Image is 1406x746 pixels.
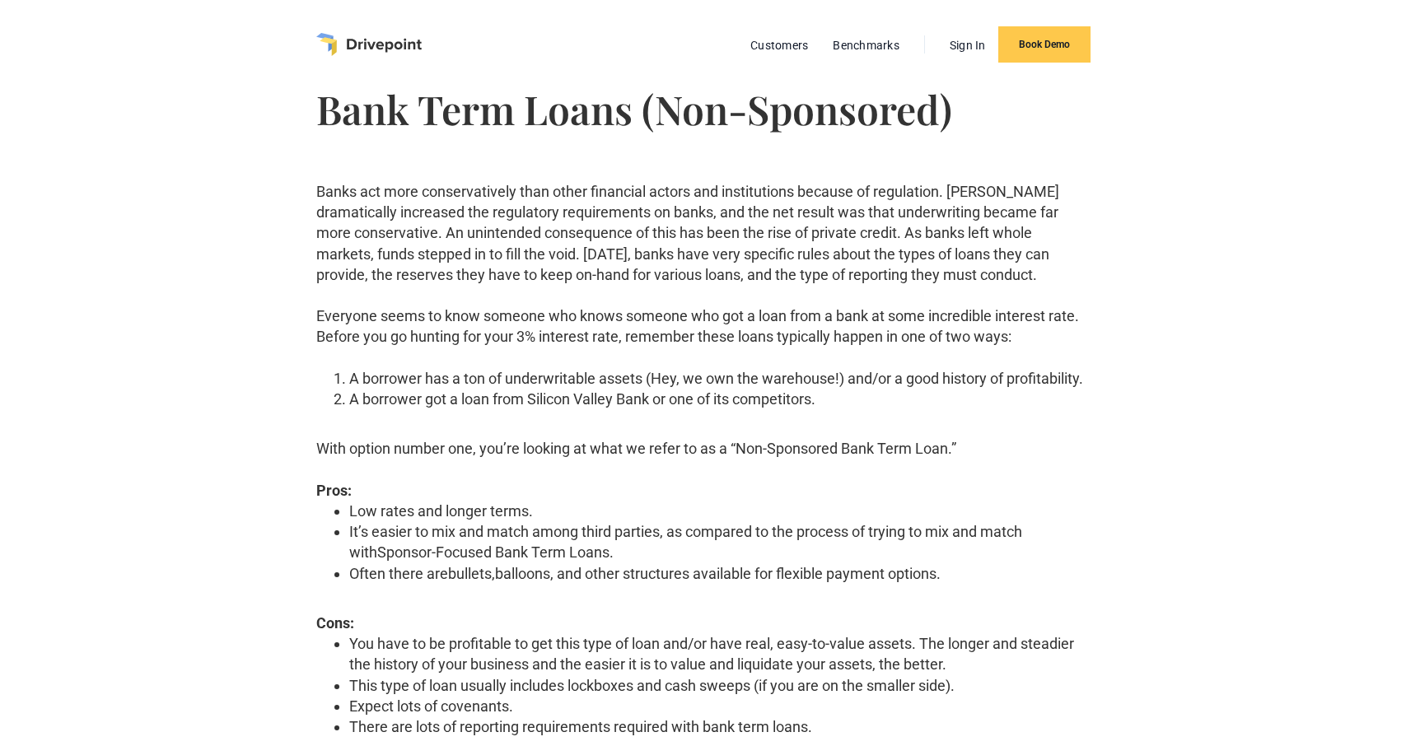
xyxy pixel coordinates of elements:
li: A borrower got a loan from Silicon Valley Bank or one of its competitors. [349,389,1091,409]
a: Customers [742,35,816,56]
li: You have to be profitable to get this type of loan and/or have real, easy-to-value assets. The lo... [349,633,1091,674]
a: home [316,33,422,56]
h1: Bank Term Loans (Non-Sponsored) [316,89,1091,128]
a: bullets [448,565,492,582]
li: This type of loan usually includes lockboxes and cash sweeps (if you are on the smaller side). [349,675,1091,696]
li: Low rates and longer terms. [349,501,1091,521]
li: It’s easier to mix and match among third parties, as compared to the process of trying to mix and... [349,521,1091,562]
a: Book Demo [998,26,1091,63]
a: Sponsor-Focused Bank Term Loans [377,543,610,561]
a: balloons [495,565,550,582]
li: There are lots of reporting requirements required with bank term loans. [349,716,1091,737]
li: Often there are , , and other structures available for flexible payment options. [349,563,1091,584]
li: Expect lots of covenants. [349,696,1091,716]
a: Sign In [941,35,994,56]
li: A borrower has a ton of underwritable assets (Hey, we own the warehouse!) and/or a good history o... [349,368,1091,389]
a: Benchmarks [824,35,908,56]
strong: Cons: [316,614,354,632]
strong: Pros: [316,482,352,499]
p: Banks act more conservatively than other financial actors and institutions because of regulation.... [316,181,1091,285]
p: With option number one, you’re looking at what we refer to as a “Non-Sponsored Bank Term Loan.” [316,438,1091,459]
p: Everyone seems to know someone who knows someone who got a loan from a bank at some incredible in... [316,305,1091,347]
